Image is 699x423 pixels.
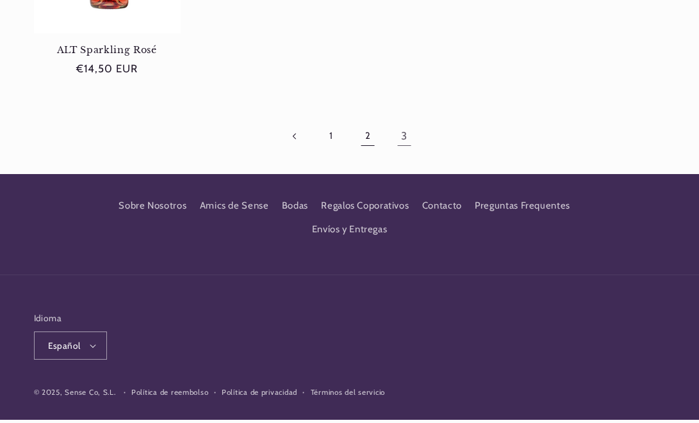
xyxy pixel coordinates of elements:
[34,122,666,151] nav: Paginación
[312,218,388,241] a: Envíos y Entregas
[475,195,570,218] a: Preguntas Frequentes
[222,387,297,399] a: Política de privacidad
[34,388,116,397] small: © 2025, Sense Co, S.L.
[321,195,409,218] a: Regalos Coporativos
[34,331,108,360] button: Español
[317,122,346,151] a: Página 1
[34,312,108,324] h2: Idioma
[311,387,385,399] a: Términos del servicio
[282,195,308,218] a: Bodas
[389,122,418,151] a: Página 3
[119,198,186,218] a: Sobre Nosotros
[280,122,309,151] a: Pagina anterior
[131,387,208,399] a: Política de reembolso
[422,195,462,218] a: Contacto
[48,339,81,352] span: Español
[34,44,181,56] a: ALT Sparkling Rosé
[353,122,382,151] a: Página 2
[200,195,269,218] a: Amics de Sense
